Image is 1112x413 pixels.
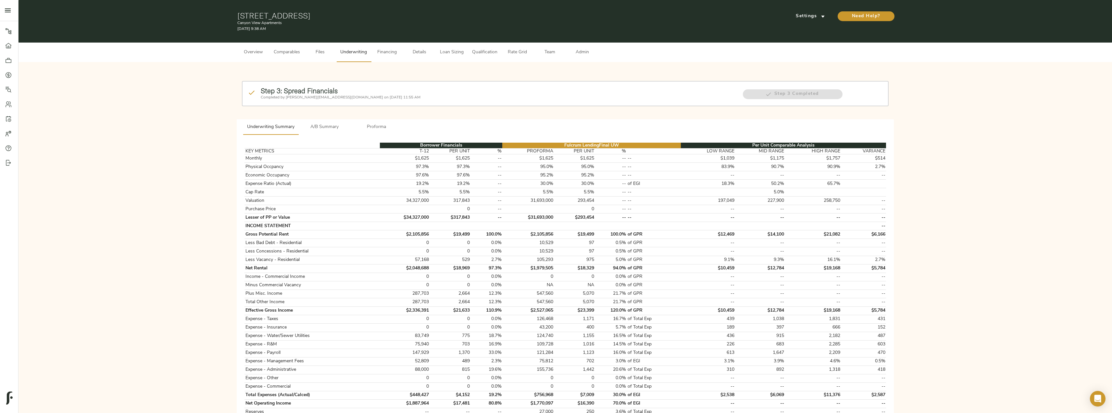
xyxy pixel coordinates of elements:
[554,197,595,205] td: 293,454
[241,48,266,57] span: Overview
[554,213,595,222] td: $293,454
[502,306,554,315] td: $2,527,065
[470,323,502,332] td: 0.0%
[380,332,430,340] td: 83,749
[785,171,841,180] td: --
[595,205,627,213] td: --
[407,48,432,57] span: Details
[554,306,595,315] td: $23,399
[380,180,430,188] td: 19.2%
[505,48,530,57] span: Rate Grid
[681,256,735,264] td: 9.1%
[681,315,735,323] td: 439
[735,290,785,298] td: --
[502,213,554,222] td: $31,693,000
[681,163,735,171] td: 83.9%
[627,323,681,332] td: of Total Exp
[627,154,681,163] td: --
[502,290,554,298] td: 547,560
[470,148,502,154] th: %
[785,298,841,306] td: --
[502,264,554,273] td: $1,979,505
[681,298,735,306] td: --
[627,281,681,290] td: of GPR
[681,273,735,281] td: --
[595,239,627,247] td: 0.5%
[841,163,886,171] td: 2.7%
[354,123,398,131] span: Proforma
[595,213,627,222] td: --
[470,163,502,171] td: --
[470,230,502,239] td: 100.0%
[627,340,681,349] td: of Total Exp
[380,230,430,239] td: $2,105,856
[681,213,735,222] td: --
[595,230,627,239] td: 100.0%
[785,290,841,298] td: --
[785,197,841,205] td: 258,750
[502,332,554,340] td: 124,740
[735,180,785,188] td: 50.2%
[785,323,841,332] td: 666
[554,247,595,256] td: 97
[627,171,681,180] td: --
[502,340,554,349] td: 109,728
[430,281,470,290] td: 0
[554,290,595,298] td: 5,070
[595,154,627,163] td: --
[502,298,554,306] td: 547,560
[430,188,470,197] td: 5.5%
[841,239,886,247] td: --
[841,154,886,163] td: $514
[595,256,627,264] td: 5.0%
[554,154,595,163] td: $1,625
[538,48,562,57] span: Team
[627,188,681,197] td: --
[247,123,294,131] span: Underwriting Summary
[502,281,554,290] td: NA
[470,315,502,323] td: 0.0%
[785,239,841,247] td: --
[302,123,346,131] span: A/B Summary
[470,273,502,281] td: 0.0%
[470,239,502,247] td: 0.0%
[502,180,554,188] td: 30.0%
[308,48,332,57] span: Files
[785,340,841,349] td: 2,285
[502,273,554,281] td: 0
[237,11,675,20] h1: [STREET_ADDRESS]
[244,281,380,290] td: Minus Commercial Vacancy
[244,315,380,323] td: Expense - Taxes
[430,340,470,349] td: 703
[735,230,785,239] td: $14,100
[793,12,828,20] span: Settings
[6,392,13,405] img: logo
[785,163,841,171] td: 90.9%
[681,332,735,340] td: 436
[554,281,595,290] td: NA
[430,247,470,256] td: 0
[470,171,502,180] td: --
[595,197,627,205] td: --
[380,340,430,349] td: 75,940
[735,273,785,281] td: --
[380,163,430,171] td: 97.3%
[595,315,627,323] td: 16.7%
[554,332,595,340] td: 1,155
[472,48,497,57] span: Qualification
[785,281,841,290] td: --
[554,188,595,197] td: 5.5%
[380,247,430,256] td: 0
[244,163,380,171] td: Physical Occpancy
[380,298,430,306] td: 287,703
[841,306,886,315] td: $5,784
[430,163,470,171] td: 97.3%
[681,281,735,290] td: --
[430,256,470,264] td: 529
[595,273,627,281] td: 0.0%
[785,180,841,188] td: 65.7%
[595,281,627,290] td: 0.0%
[785,154,841,163] td: $1,757
[470,298,502,306] td: 12.3%
[627,273,681,281] td: of GPR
